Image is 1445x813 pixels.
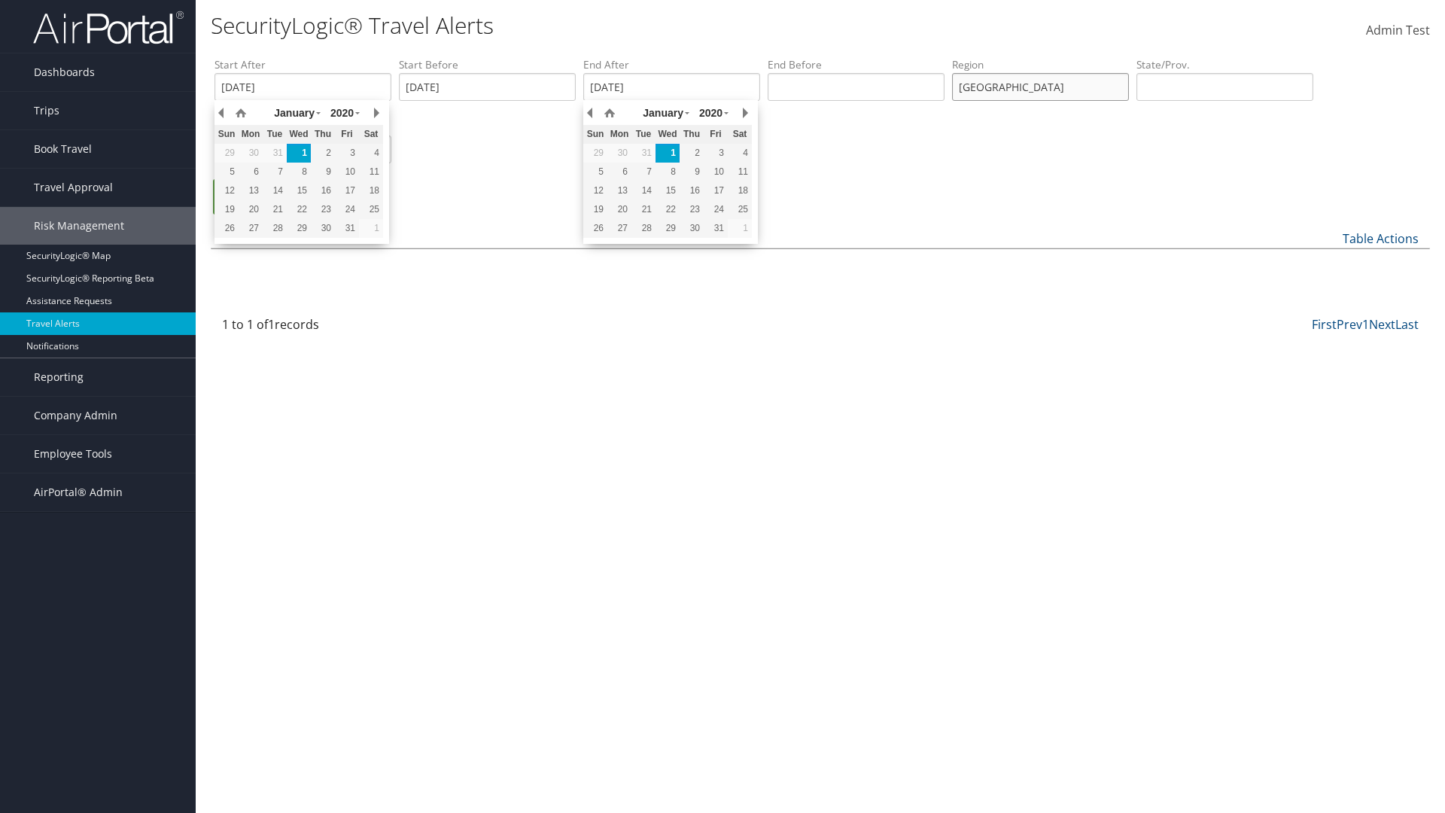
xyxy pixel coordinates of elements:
[359,221,383,235] div: 1
[952,57,1129,72] label: Region
[1312,316,1337,333] a: First
[656,165,680,178] div: 8
[239,165,263,178] div: 6
[330,107,354,119] span: 2020
[239,221,263,235] div: 27
[268,316,275,333] span: 1
[1366,8,1430,54] a: Admin Test
[607,184,631,197] div: 13
[583,221,607,235] div: 26
[1366,22,1430,38] span: Admin Test
[704,202,728,216] div: 24
[728,165,752,178] div: 11
[728,184,752,197] div: 18
[1369,316,1395,333] a: Next
[263,146,287,160] div: 31
[335,221,359,235] div: 31
[1343,230,1419,247] a: Table Actions
[607,221,631,235] div: 27
[607,165,631,178] div: 6
[704,184,728,197] div: 17
[1395,316,1419,333] a: Last
[583,202,607,216] div: 19
[335,146,359,160] div: 3
[311,125,335,144] th: Thu
[287,184,311,197] div: 15
[768,57,945,72] label: End Before
[631,202,656,216] div: 21
[34,435,112,473] span: Employee Tools
[656,202,680,216] div: 22
[311,184,335,197] div: 16
[263,184,287,197] div: 14
[1136,57,1313,72] label: State/Prov.
[335,165,359,178] div: 10
[211,10,1024,41] h1: SecurityLogic® Travel Alerts
[359,165,383,178] div: 11
[287,221,311,235] div: 29
[607,146,631,160] div: 30
[287,202,311,216] div: 22
[359,125,383,144] th: Sat
[704,221,728,235] div: 31
[583,165,607,178] div: 5
[728,221,752,235] div: 1
[34,53,95,91] span: Dashboards
[263,202,287,216] div: 21
[222,315,504,341] div: 1 to 1 of records
[704,146,728,160] div: 3
[1337,316,1362,333] a: Prev
[311,146,335,160] div: 2
[728,202,752,216] div: 25
[631,221,656,235] div: 28
[359,202,383,216] div: 25
[335,125,359,144] th: Fri
[583,184,607,197] div: 12
[728,125,752,144] th: Sat
[631,146,656,160] div: 31
[34,207,124,245] span: Risk Management
[359,146,383,160] div: 4
[631,125,656,144] th: Tue
[699,107,722,119] span: 2020
[1362,316,1369,333] a: 1
[680,146,704,160] div: 2
[583,146,607,160] div: 29
[311,221,335,235] div: 30
[631,165,656,178] div: 7
[214,125,239,144] th: Sun
[311,202,335,216] div: 23
[34,130,92,168] span: Book Travel
[287,125,311,144] th: Wed
[287,165,311,178] div: 8
[583,125,607,144] th: Sun
[263,165,287,178] div: 7
[214,221,239,235] div: 26
[214,146,239,160] div: 29
[311,165,335,178] div: 9
[680,125,704,144] th: Thu
[214,57,391,72] label: Start After
[34,473,123,511] span: AirPortal® Admin
[213,179,285,215] a: Search
[656,221,680,235] div: 29
[704,125,728,144] th: Fri
[34,92,59,129] span: Trips
[239,125,263,144] th: Mon
[287,146,311,160] div: 1
[263,125,287,144] th: Tue
[728,146,752,160] div: 4
[34,169,113,206] span: Travel Approval
[239,146,263,160] div: 30
[680,184,704,197] div: 16
[274,107,315,119] span: January
[631,184,656,197] div: 14
[656,125,680,144] th: Wed
[399,57,576,72] label: Start Before
[34,358,84,396] span: Reporting
[335,202,359,216] div: 24
[656,146,680,160] div: 1
[34,397,117,434] span: Company Admin
[214,165,239,178] div: 5
[263,221,287,235] div: 28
